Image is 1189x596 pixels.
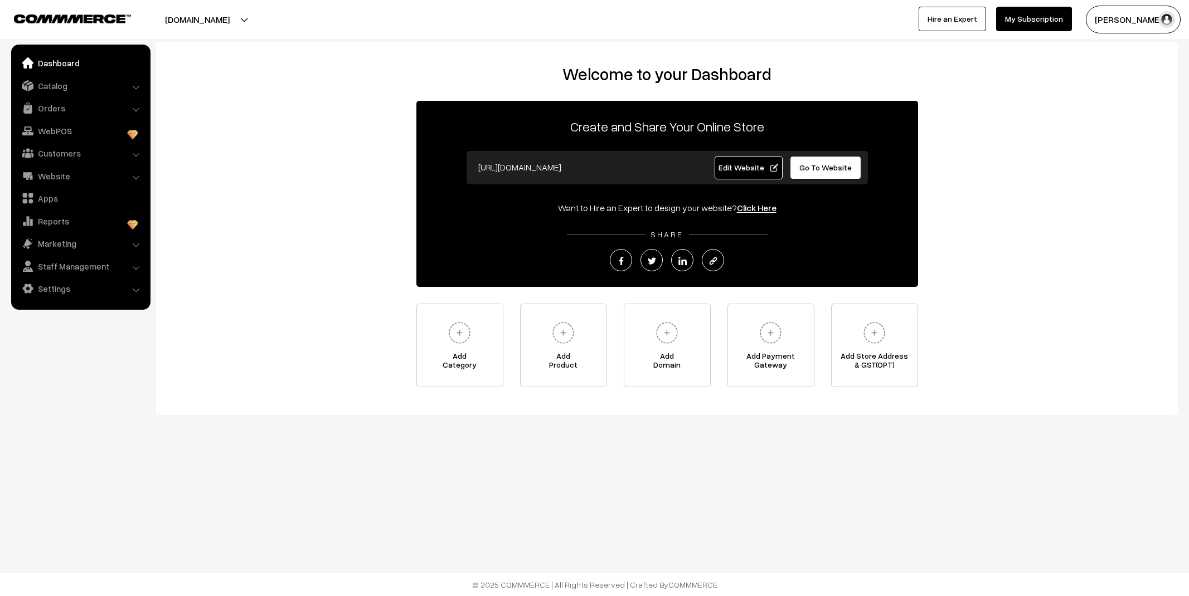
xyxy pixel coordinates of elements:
a: Hire an Expert [919,7,986,31]
a: COMMMERCE [668,580,717,589]
a: AddProduct [520,304,607,387]
a: Dashboard [14,53,147,73]
a: Edit Website [715,156,783,179]
img: plus.svg [444,317,475,348]
a: AddCategory [416,304,503,387]
span: Go To Website [799,163,852,172]
a: Apps [14,188,147,208]
span: Add Store Address & GST(OPT) [832,351,918,374]
div: Want to Hire an Expert to design your website? [416,201,918,214]
img: plus.svg [548,317,579,348]
img: plus.svg [859,317,890,348]
a: My Subscription [996,7,1072,31]
a: Settings [14,279,147,299]
h2: Welcome to your Dashboard [167,64,1167,84]
span: Add Category [417,351,503,374]
a: AddDomain [624,304,711,387]
a: Catalog [14,76,147,96]
a: Add Store Address& GST(OPT) [831,304,918,387]
span: Edit Website [719,163,778,172]
a: Orders [14,98,147,118]
img: user [1158,11,1175,28]
img: plus.svg [755,317,786,348]
a: COMMMERCE [14,11,111,25]
button: [DOMAIN_NAME] [126,6,269,33]
span: SHARE [645,229,689,239]
img: plus.svg [652,317,682,348]
span: Add Product [521,351,606,374]
a: Staff Management [14,256,147,276]
img: COMMMERCE [14,14,131,23]
span: Add Payment Gateway [728,351,814,374]
a: Website [14,166,147,186]
button: [PERSON_NAME] [1086,6,1181,33]
a: Add PaymentGateway [727,304,814,387]
a: Go To Website [790,156,862,179]
span: Add Domain [624,351,710,374]
p: Create and Share Your Online Store [416,116,918,136]
a: Reports [14,211,147,231]
a: Marketing [14,233,147,253]
a: Click Here [737,202,777,213]
a: WebPOS [14,121,147,141]
a: Customers [14,143,147,163]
